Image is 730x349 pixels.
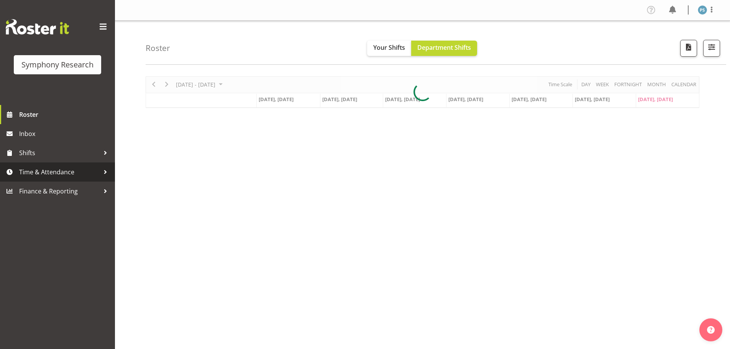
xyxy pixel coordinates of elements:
[6,19,69,34] img: Rosterit website logo
[19,147,100,159] span: Shifts
[703,40,720,57] button: Filter Shifts
[146,44,170,52] h4: Roster
[19,128,111,139] span: Inbox
[19,166,100,178] span: Time & Attendance
[373,43,405,52] span: Your Shifts
[19,185,100,197] span: Finance & Reporting
[367,41,411,56] button: Your Shifts
[417,43,471,52] span: Department Shifts
[21,59,94,70] div: Symphony Research
[19,109,111,120] span: Roster
[698,5,707,15] img: paul-s-stoneham1982.jpg
[707,326,715,334] img: help-xxl-2.png
[411,41,477,56] button: Department Shifts
[680,40,697,57] button: Download a PDF of the roster according to the set date range.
